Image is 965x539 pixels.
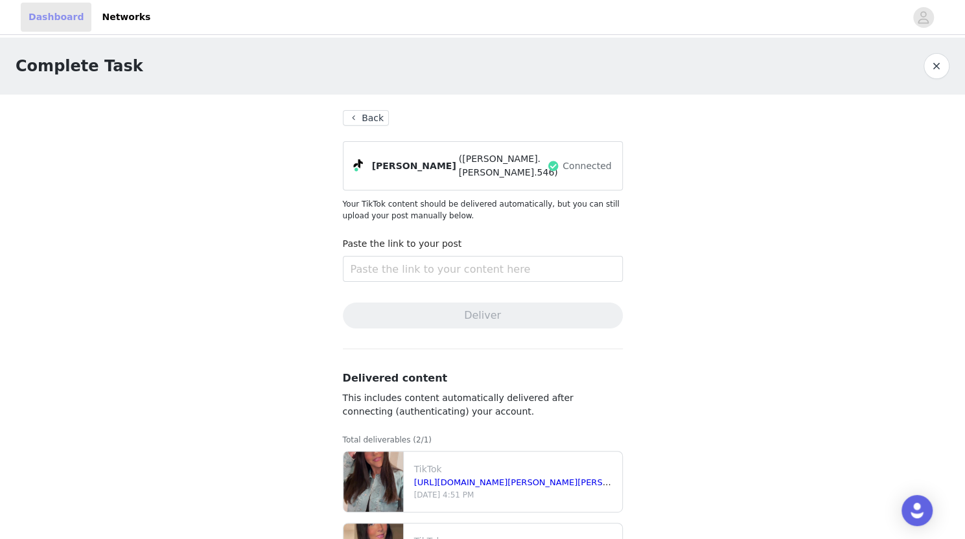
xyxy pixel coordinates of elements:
[343,256,623,282] input: Paste the link to your content here
[343,110,389,126] button: Back
[372,159,456,173] span: [PERSON_NAME]
[459,152,558,179] span: ([PERSON_NAME].[PERSON_NAME].546)
[343,303,623,328] button: Deliver
[414,477,648,487] a: [URL][DOMAIN_NAME][PERSON_NAME][PERSON_NAME]
[343,452,403,512] img: file
[563,159,611,173] span: Connected
[414,489,617,501] p: [DATE] 4:51 PM
[343,238,462,249] label: Paste the link to your post
[343,434,623,446] p: Total deliverables (2/1)
[21,3,91,32] a: Dashboard
[343,393,574,417] span: This includes content automatically delivered after connecting (authenticating) your account.
[343,371,623,386] h3: Delivered content
[917,7,929,28] div: avatar
[414,463,617,476] p: TikTok
[16,54,143,78] h1: Complete Task
[343,198,623,222] p: Your TikTok content should be delivered automatically, but you can still upload your post manuall...
[94,3,158,32] a: Networks
[901,495,933,526] div: Open Intercom Messenger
